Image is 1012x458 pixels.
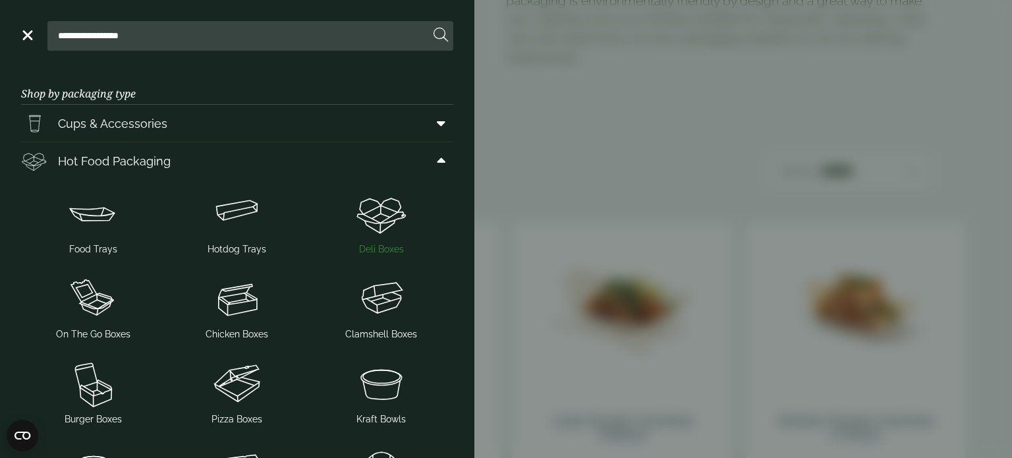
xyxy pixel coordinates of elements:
span: Chicken Boxes [206,328,268,341]
img: Deli_box.svg [314,187,448,240]
img: OnTheGo_boxes.svg [26,272,160,325]
img: Burger_box.svg [26,357,160,410]
a: Clamshell Boxes [314,270,448,344]
a: Food Trays [26,185,160,259]
a: On The Go Boxes [26,270,160,344]
img: Deli_box.svg [21,148,47,174]
a: Deli Boxes [314,185,448,259]
span: On The Go Boxes [56,328,130,341]
span: Cups & Accessories [58,115,167,132]
a: Hot Food Packaging [21,142,453,179]
img: PintNhalf_cup.svg [21,110,47,136]
a: Chicken Boxes [171,270,304,344]
h3: Shop by packaging type [21,67,453,105]
a: Cups & Accessories [21,105,453,142]
img: SoupNsalad_bowls.svg [314,357,448,410]
span: Hot Food Packaging [58,152,171,170]
img: Clamshell_box.svg [314,272,448,325]
img: Chicken_box-1.svg [171,272,304,325]
img: Food_tray.svg [26,187,160,240]
span: Kraft Bowls [356,413,406,426]
span: Deli Boxes [359,243,404,256]
span: Burger Boxes [65,413,122,426]
a: Pizza Boxes [171,355,304,429]
img: Hotdog_tray.svg [171,187,304,240]
span: Food Trays [69,243,117,256]
a: Hotdog Trays [171,185,304,259]
a: Kraft Bowls [314,355,448,429]
span: Hotdog Trays [208,243,266,256]
span: Pizza Boxes [211,413,262,426]
button: Open CMP widget [7,420,38,451]
a: Burger Boxes [26,355,160,429]
img: Pizza_boxes.svg [171,357,304,410]
span: Clamshell Boxes [345,328,417,341]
